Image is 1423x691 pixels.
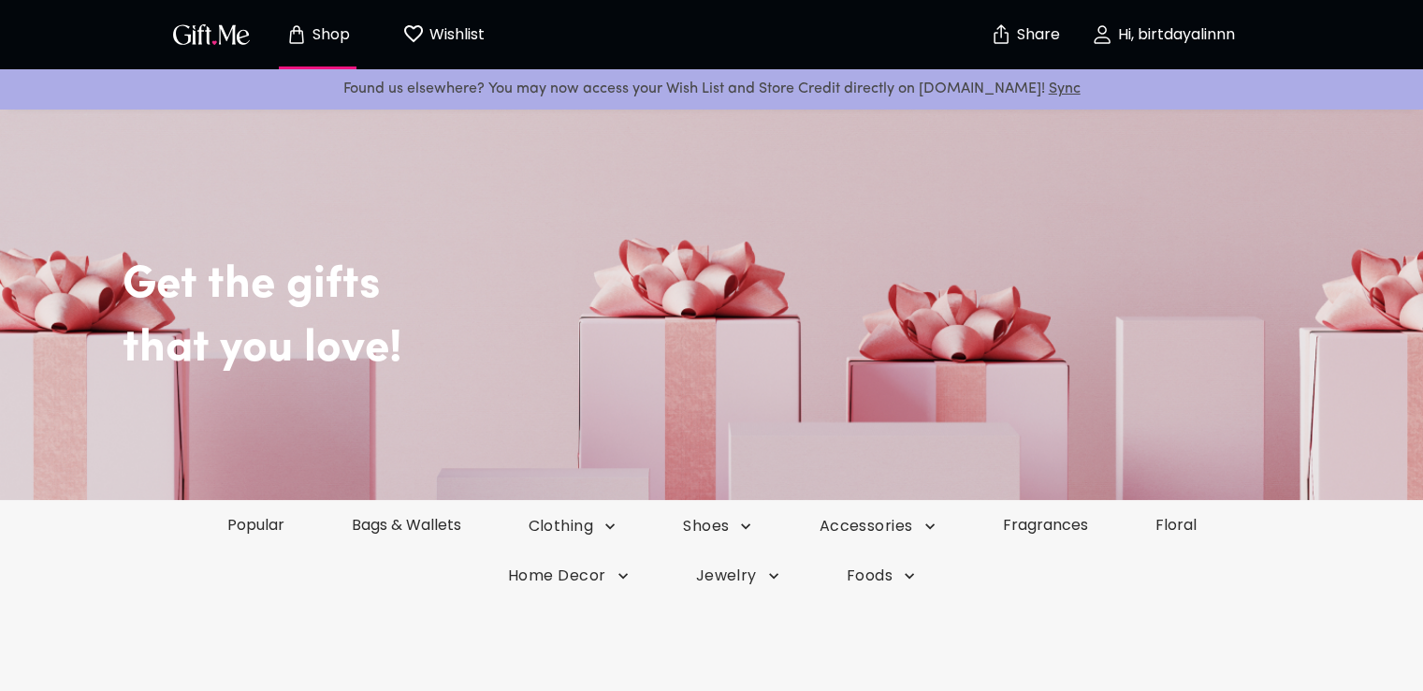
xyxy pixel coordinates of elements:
[318,514,495,536] a: Bags & Wallets
[696,566,779,586] span: Jewelry
[529,516,617,537] span: Clothing
[1113,27,1235,43] p: Hi, birtdayalinnn
[649,516,785,537] button: Shoes
[785,516,968,537] button: Accessories
[392,5,495,65] button: Wishlist page
[990,23,1012,46] img: secure
[425,22,485,47] p: Wishlist
[1122,514,1230,536] a: Floral
[683,516,751,537] span: Shoes
[847,566,915,586] span: Foods
[474,566,662,586] button: Home Decor
[993,2,1058,67] button: Share
[969,514,1122,536] a: Fragrances
[1069,5,1256,65] button: Hi, birtdayalinnn
[308,27,350,43] p: Shop
[508,566,629,586] span: Home Decor
[819,516,935,537] span: Accessories
[1049,81,1081,96] a: Sync
[495,516,650,537] button: Clothing
[662,566,813,586] button: Jewelry
[194,514,318,536] a: Popular
[267,5,370,65] button: Store page
[15,77,1408,101] p: Found us elsewhere? You may now access your Wish List and Store Credit directly on [DOMAIN_NAME]!
[167,23,255,46] button: GiftMe Logo
[123,202,1386,313] h2: Get the gifts
[813,566,949,586] button: Foods
[1012,27,1060,43] p: Share
[123,322,1386,376] h2: that you love!
[169,21,254,48] img: GiftMe Logo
